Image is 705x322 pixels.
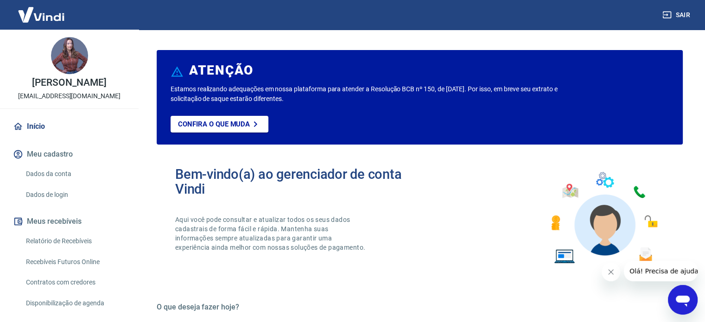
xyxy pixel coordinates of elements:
[11,0,71,29] img: Vindi
[22,273,127,292] a: Contratos com credores
[171,116,268,133] a: Confira o que muda
[11,116,127,137] a: Início
[22,294,127,313] a: Disponibilização de agenda
[22,253,127,271] a: Recebíveis Futuros Online
[189,66,254,75] h6: ATENÇÃO
[22,185,127,204] a: Dados de login
[175,167,420,196] h2: Bem-vindo(a) ao gerenciador de conta Vindi
[51,37,88,74] img: 94874869-0637-4055-8e74-e0d45219d547.jpeg
[6,6,78,14] span: Olá! Precisa de ajuda?
[22,164,127,183] a: Dados da conta
[11,144,127,164] button: Meu cadastro
[624,261,698,281] iframe: Mensagem da empresa
[661,6,694,24] button: Sair
[22,232,127,251] a: Relatório de Recebíveis
[668,285,698,315] iframe: Botão para abrir a janela de mensagens
[602,263,620,281] iframe: Fechar mensagem
[543,167,664,269] img: Imagem de um avatar masculino com diversos icones exemplificando as funcionalidades do gerenciado...
[178,120,250,128] p: Confira o que muda
[157,303,683,312] h5: O que deseja fazer hoje?
[18,91,121,101] p: [EMAIL_ADDRESS][DOMAIN_NAME]
[11,211,127,232] button: Meus recebíveis
[171,84,569,104] p: Estamos realizando adequações em nossa plataforma para atender a Resolução BCB nº 150, de [DATE]....
[32,78,106,88] p: [PERSON_NAME]
[175,215,367,252] p: Aqui você pode consultar e atualizar todos os seus dados cadastrais de forma fácil e rápida. Mant...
